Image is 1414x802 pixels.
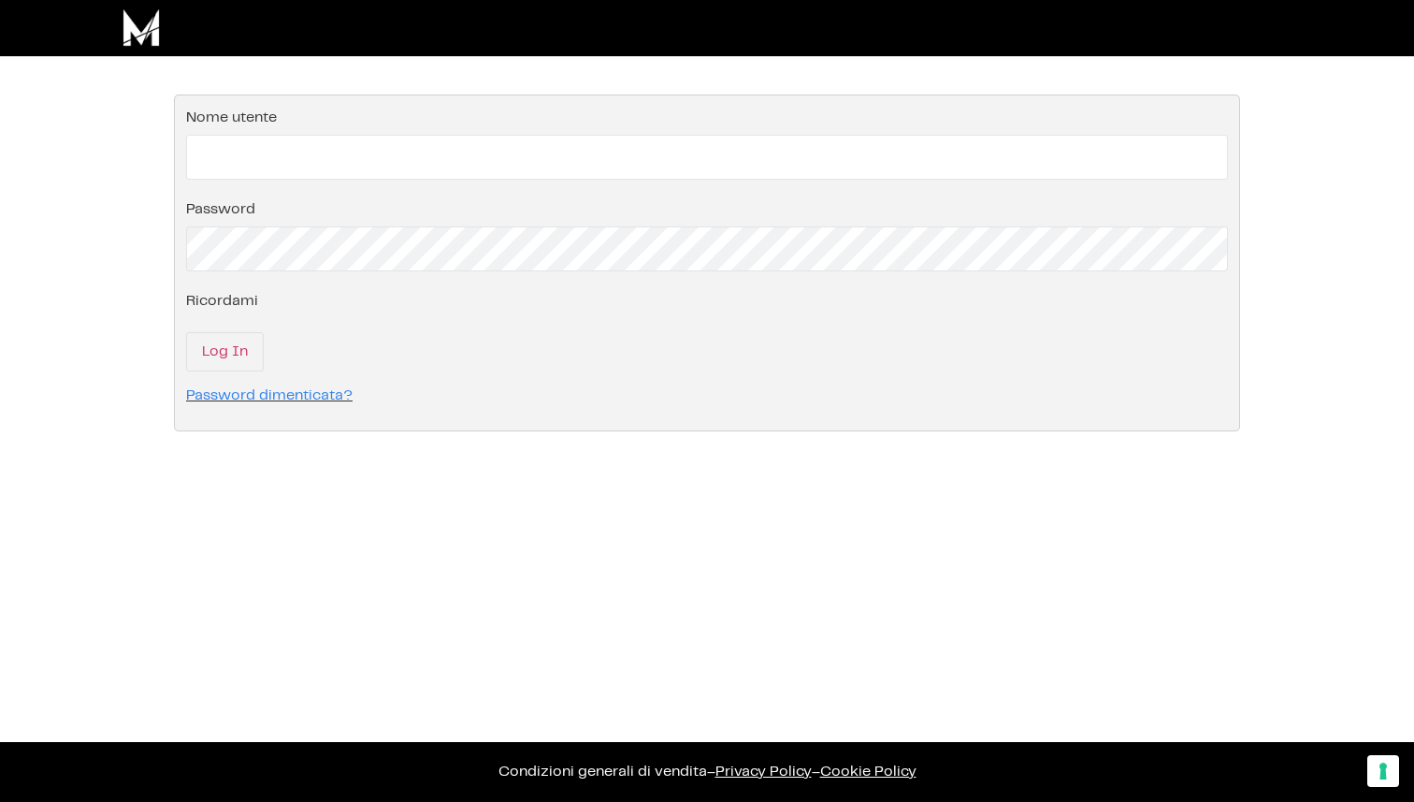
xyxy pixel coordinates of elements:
input: Log In [186,332,264,372]
input: Nome utente [186,135,1228,180]
label: Nome utente [186,110,277,125]
a: Privacy Policy [715,765,812,779]
span: Cookie Policy [820,765,916,779]
a: Condizioni generali di vendita [498,765,707,779]
a: Password dimenticata? [186,388,353,402]
label: Ricordami [186,294,258,309]
label: Password [186,202,255,217]
button: Le tue preferenze relative al consenso per le tecnologie di tracciamento [1367,755,1399,787]
p: – – [19,761,1395,783]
